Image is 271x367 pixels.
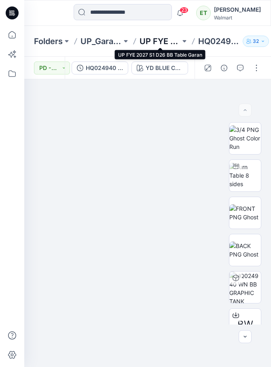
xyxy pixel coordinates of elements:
img: 3/4 PNG Ghost Color Run [229,125,261,151]
div: YD BLUE COVE [146,64,183,72]
a: UP_Garan_D26_Baby Boy_Wonder Nation [80,36,122,47]
span: BW [237,317,253,332]
div: [PERSON_NAME] [214,5,261,15]
img: HQ024940 WN BB GRAPHIC TANK BODYSUIT YD BLUE COVE [229,272,261,303]
p: 32 [253,37,259,46]
span: 23 [180,7,188,13]
button: 32 [243,36,269,47]
a: Folders [34,36,63,47]
button: YD BLUE COVE [131,62,188,74]
button: HQ024940 WN BB GRAPHIC TANK BODYSUIT [72,62,128,74]
img: FRONT PNG Ghost [229,204,261,221]
div: HQ024940 WN BB GRAPHIC TANK BODYSUIT [86,64,123,72]
div: ET [196,6,211,20]
button: Details [218,62,231,74]
a: UP FYE 2027 S1 D26 BB Table Garan [140,36,181,47]
div: Walmart [214,15,261,21]
p: HQ024940 WN BB GRAPHIC TANK BODYSUIT [198,36,239,47]
img: Turn Table 8 sides [229,163,261,188]
img: BACK PNG Ghost [229,242,261,259]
